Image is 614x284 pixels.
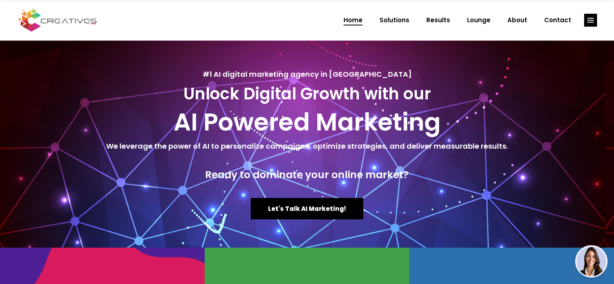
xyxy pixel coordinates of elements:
span: Home [344,10,363,31]
h5: We leverage the power of AI to personalize campaigns, optimize strategies, and deliver measurable... [8,141,606,152]
a: Results [418,10,459,31]
span: Let's Talk AI Marketing! [268,204,346,213]
h5: #1 AI digital marketing agency in [GEOGRAPHIC_DATA] [8,69,606,80]
span: Contact [544,10,571,31]
span: Solutions [379,10,409,31]
h3: Unlock Digital Growth with our [8,84,606,103]
span: Lounge [467,10,490,31]
span: Results [426,10,450,31]
h2: AI Powered Marketing [8,107,606,137]
a: Solutions [371,10,418,31]
a: Home [335,10,371,31]
img: agent [576,246,606,276]
a: Contact [536,10,580,31]
a: Lounge [459,10,499,31]
h4: Ready to dominate your online market? [8,169,606,181]
a: Let's Talk AI Marketing! [251,198,363,219]
a: link [584,14,597,27]
span: About [507,10,527,31]
img: Creatives [17,8,98,33]
a: About [499,10,536,31]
